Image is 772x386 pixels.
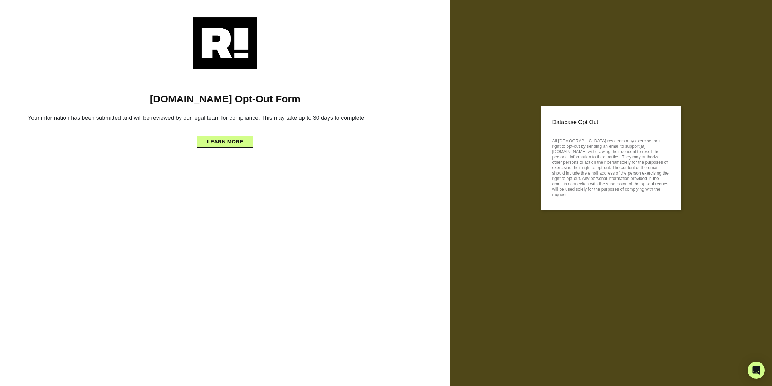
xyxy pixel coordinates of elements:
h6: Your information has been submitted and will be reviewed by our legal team for compliance. This m... [11,112,440,127]
p: Database Opt Out [552,117,670,128]
p: All [DEMOGRAPHIC_DATA] residents may exercise their right to opt-out by sending an email to suppo... [552,136,670,197]
div: Open Intercom Messenger [748,362,765,379]
button: LEARN MORE [197,136,253,148]
h1: [DOMAIN_NAME] Opt-Out Form [11,93,440,105]
img: Retention.com [193,17,257,69]
a: LEARN MORE [197,137,253,143]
